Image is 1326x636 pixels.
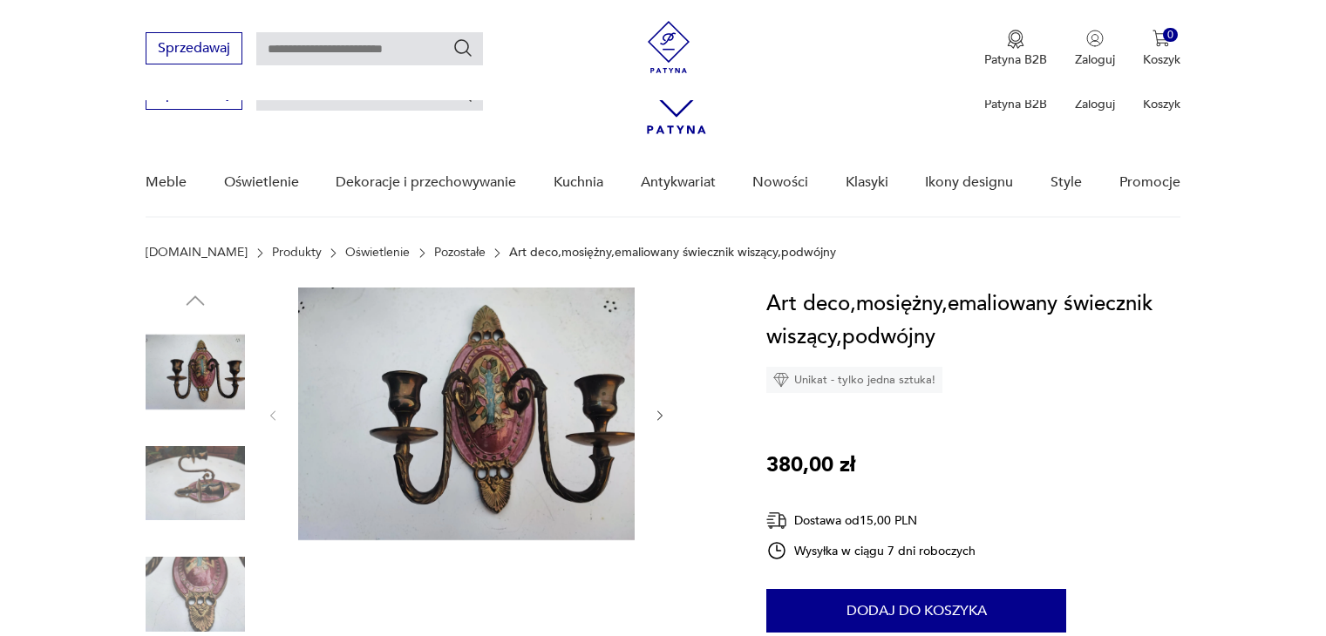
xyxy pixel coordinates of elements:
[766,589,1066,633] button: Dodaj do koszyka
[984,96,1047,112] p: Patyna B2B
[984,51,1047,68] p: Patyna B2B
[272,246,322,260] a: Produkty
[1075,96,1115,112] p: Zaloguj
[1143,96,1180,112] p: Koszyk
[146,44,242,56] a: Sprzedawaj
[1075,30,1115,68] button: Zaloguj
[146,246,248,260] a: [DOMAIN_NAME]
[984,30,1047,68] a: Ikona medaluPatyna B2B
[345,246,410,260] a: Oświetlenie
[554,149,603,216] a: Kuchnia
[766,510,787,531] img: Ikona dostawy
[1075,51,1115,68] p: Zaloguj
[925,149,1013,216] a: Ikony designu
[146,434,245,533] img: Zdjęcie produktu Art deco,mosiężny,emaliowany świecznik wiszący,podwójny
[766,288,1180,354] h1: Art deco,mosiężny,emaliowany świecznik wiszący,podwójny
[224,149,299,216] a: Oświetlenie
[1143,51,1180,68] p: Koszyk
[984,30,1047,68] button: Patyna B2B
[146,149,187,216] a: Meble
[766,367,942,393] div: Unikat - tylko jedna sztuka!
[146,322,245,422] img: Zdjęcie produktu Art deco,mosiężny,emaliowany świecznik wiszący,podwójny
[1163,28,1178,43] div: 0
[766,449,855,482] p: 380,00 zł
[1051,149,1082,216] a: Style
[752,149,808,216] a: Nowości
[452,37,473,58] button: Szukaj
[146,32,242,64] button: Sprzedawaj
[1086,30,1104,47] img: Ikonka użytkownika
[1153,30,1170,47] img: Ikona koszyka
[1007,30,1024,49] img: Ikona medalu
[846,149,888,216] a: Klasyki
[773,372,789,388] img: Ikona diamentu
[336,149,516,216] a: Dekoracje i przechowywanie
[766,540,976,561] div: Wysyłka w ciągu 7 dni roboczych
[643,21,695,73] img: Patyna - sklep z meblami i dekoracjami vintage
[1143,30,1180,68] button: 0Koszyk
[298,288,635,540] img: Zdjęcie produktu Art deco,mosiężny,emaliowany świecznik wiszący,podwójny
[766,510,976,531] div: Dostawa od 15,00 PLN
[434,246,486,260] a: Pozostałe
[146,89,242,101] a: Sprzedawaj
[1119,149,1180,216] a: Promocje
[509,246,836,260] p: Art deco,mosiężny,emaliowany świecznik wiszący,podwójny
[641,149,716,216] a: Antykwariat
